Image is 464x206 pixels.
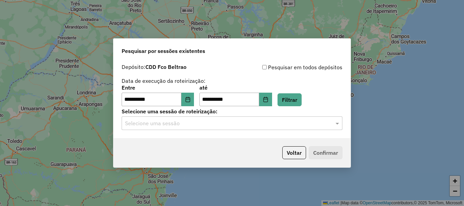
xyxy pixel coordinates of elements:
button: Choose Date [181,93,194,106]
span: Pesquisar por sessões existentes [122,47,205,55]
label: até [199,83,272,92]
label: Entre [122,83,194,92]
div: Pesquisar em todos depósitos [232,63,342,71]
label: Selecione uma sessão de roteirização: [122,107,342,115]
button: Voltar [282,146,306,159]
button: Filtrar [278,93,302,106]
strong: CDD Fco Beltrao [145,63,186,70]
label: Depósito: [122,63,186,71]
button: Choose Date [259,93,272,106]
label: Data de execução da roteirização: [122,77,206,85]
